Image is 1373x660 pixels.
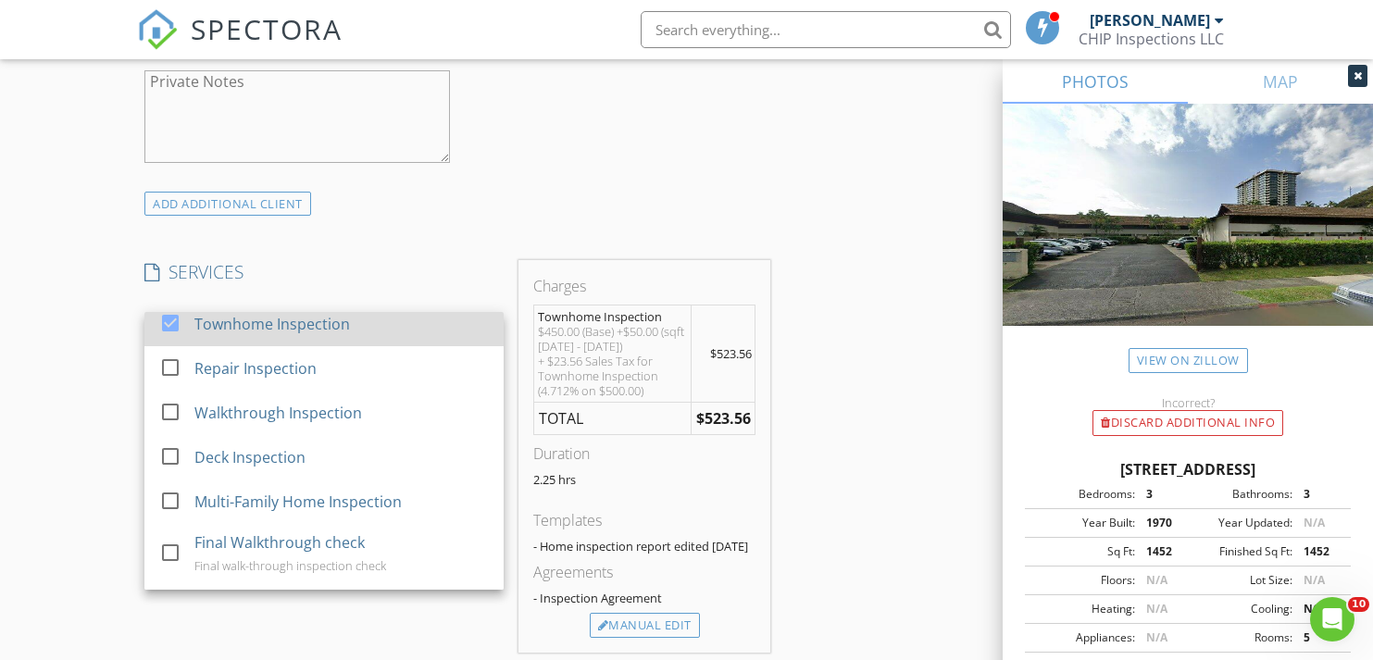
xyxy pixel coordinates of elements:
[144,260,504,284] h4: SERVICES
[1030,543,1135,560] div: Sq Ft:
[1146,629,1167,645] span: N/A
[194,558,386,573] div: Final walk-through inspection check
[533,539,755,554] div: - Home inspection report edited [DATE]
[1146,601,1167,616] span: N/A
[533,509,755,531] div: Templates
[1003,104,1373,370] img: streetview
[137,9,178,50] img: The Best Home Inspection Software - Spectora
[533,561,755,583] div: Agreements
[1348,597,1369,612] span: 10
[194,357,317,380] div: Repair Inspection
[641,11,1011,48] input: Search everything...
[1129,348,1248,373] a: View on Zillow
[194,531,365,554] div: Final Walkthrough check
[1188,59,1373,104] a: MAP
[191,9,343,48] span: SPECTORA
[710,345,752,362] span: $523.56
[533,591,755,605] div: - Inspection Agreement
[1135,486,1188,503] div: 3
[1310,597,1354,641] iframe: Intercom live chat
[194,446,306,468] div: Deck Inspection
[533,402,691,434] td: TOTAL
[1030,572,1135,589] div: Floors:
[1292,543,1345,560] div: 1452
[696,408,751,429] strong: $523.56
[538,309,687,324] div: Townhome Inspection
[1188,601,1292,617] div: Cooling:
[1292,601,1345,617] div: NONE
[1090,11,1210,30] div: [PERSON_NAME]
[590,613,700,639] div: Manual Edit
[1188,486,1292,503] div: Bathrooms:
[144,192,311,217] div: ADD ADDITIONAL client
[1304,572,1325,588] span: N/A
[1188,629,1292,646] div: Rooms:
[538,324,687,398] div: $450.00 (Base) +$50.00 (sqft [DATE] - [DATE]) + $23.56 Sales Tax for Townhome Inspection (4.712% ...
[1030,486,1135,503] div: Bedrooms:
[1292,486,1345,503] div: 3
[1003,59,1188,104] a: PHOTOS
[1292,629,1345,646] div: 5
[1092,410,1283,436] div: Discard Additional info
[1188,515,1292,531] div: Year Updated:
[533,442,755,465] div: Duration
[533,472,755,487] p: 2.25 hrs
[533,275,755,297] div: Charges
[1079,30,1224,48] div: CHIP Inspections LLC
[1188,572,1292,589] div: Lot Size:
[194,402,362,424] div: Walkthrough Inspection
[1025,458,1351,480] div: [STREET_ADDRESS]
[1030,601,1135,617] div: Heating:
[1135,543,1188,560] div: 1452
[1304,515,1325,530] span: N/A
[194,491,402,513] div: Multi-Family Home Inspection
[1030,629,1135,646] div: Appliances:
[137,25,343,64] a: SPECTORA
[194,313,350,335] div: Townhome Inspection
[1030,515,1135,531] div: Year Built:
[1146,572,1167,588] span: N/A
[1003,395,1373,410] div: Incorrect?
[1188,543,1292,560] div: Finished Sq Ft:
[1135,515,1188,531] div: 1970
